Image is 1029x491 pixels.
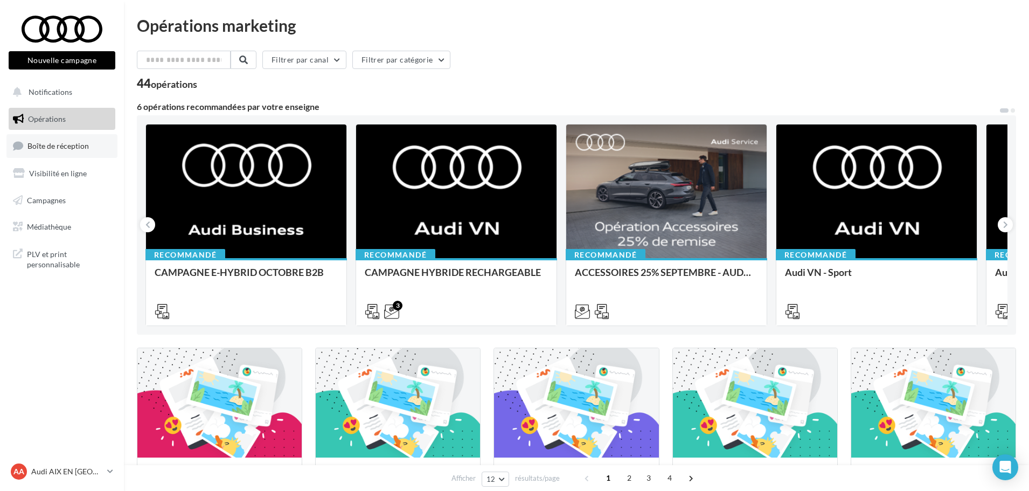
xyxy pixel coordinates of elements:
[155,267,338,288] div: CAMPAGNE E-HYBRID OCTOBRE B2B
[992,454,1018,480] div: Open Intercom Messenger
[661,469,678,487] span: 4
[151,79,197,89] div: opérations
[515,473,560,483] span: résultats/page
[137,102,999,111] div: 6 opérations recommandées par votre enseigne
[13,466,24,477] span: AA
[6,189,117,212] a: Campagnes
[621,469,638,487] span: 2
[6,243,117,274] a: PLV et print personnalisable
[6,216,117,238] a: Médiathèque
[29,87,72,96] span: Notifications
[482,472,509,487] button: 12
[28,114,66,123] span: Opérations
[776,249,856,261] div: Recommandé
[393,301,402,310] div: 3
[6,162,117,185] a: Visibilité en ligne
[785,267,968,288] div: Audi VN - Sport
[137,17,1016,33] div: Opérations marketing
[6,108,117,130] a: Opérations
[9,461,115,482] a: AA Audi AIX EN [GEOGRAPHIC_DATA]
[356,249,435,261] div: Recommandé
[352,51,450,69] button: Filtrer par catégorie
[31,466,103,477] p: Audi AIX EN [GEOGRAPHIC_DATA]
[365,267,548,288] div: CAMPAGNE HYBRIDE RECHARGEABLE
[9,51,115,70] button: Nouvelle campagne
[137,78,197,89] div: 44
[451,473,476,483] span: Afficher
[27,247,111,270] span: PLV et print personnalisable
[6,134,117,157] a: Boîte de réception
[600,469,617,487] span: 1
[486,475,496,483] span: 12
[27,141,89,150] span: Boîte de réception
[27,222,71,231] span: Médiathèque
[145,249,225,261] div: Recommandé
[575,267,758,288] div: ACCESSOIRES 25% SEPTEMBRE - AUDI SERVICE
[566,249,645,261] div: Recommandé
[640,469,657,487] span: 3
[27,195,66,204] span: Campagnes
[29,169,87,178] span: Visibilité en ligne
[262,51,346,69] button: Filtrer par canal
[6,81,113,103] button: Notifications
